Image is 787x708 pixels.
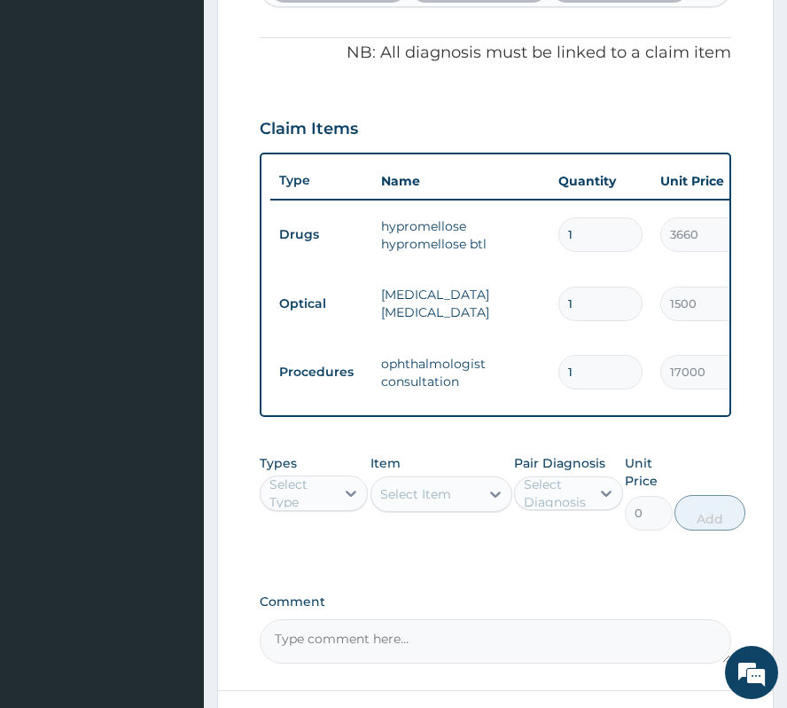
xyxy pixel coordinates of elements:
[625,454,672,490] label: Unit Price
[549,163,651,199] th: Quantity
[270,287,372,320] td: Optical
[372,163,549,199] th: Name
[370,454,401,472] label: Item
[524,476,588,511] div: Select Diagnosis
[372,208,549,262] td: hypromellose hypromellose btl
[674,495,745,531] button: Add
[33,89,72,133] img: d_794563401_company_1708531726252_794563401
[270,164,372,197] th: Type
[291,9,333,51] div: Minimize live chat window
[651,163,753,199] th: Unit Price
[372,277,549,330] td: [MEDICAL_DATA] [MEDICAL_DATA]
[260,120,358,139] h3: Claim Items
[9,484,338,547] textarea: Type your message and hit 'Enter'
[270,218,372,251] td: Drugs
[260,456,297,471] label: Types
[270,356,372,389] td: Procedures
[103,224,245,403] span: We're online!
[92,99,298,122] div: Chat with us now
[372,346,549,399] td: ophthalmologist consultation
[269,476,333,511] div: Select Type
[260,594,731,610] label: Comment
[514,454,605,472] label: Pair Diagnosis
[260,42,731,65] p: NB: All diagnosis must be linked to a claim item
